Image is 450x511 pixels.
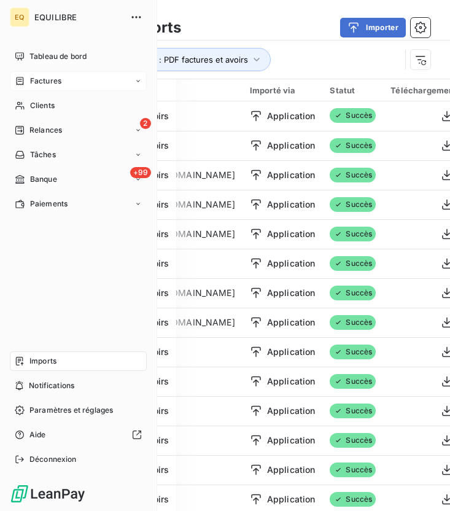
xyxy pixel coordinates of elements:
[10,145,147,165] a: Tâches
[29,356,56,367] span: Imports
[267,464,316,476] span: Application
[10,194,147,214] a: Paiements
[250,85,316,95] div: Importé via
[130,167,151,178] span: +99
[330,197,376,212] span: Succès
[330,108,376,123] span: Succès
[10,7,29,27] div: EQ
[267,346,316,358] span: Application
[10,170,147,189] a: +99Banque
[87,48,271,71] button: Type d’import : PDF factures et avoirs
[10,120,147,140] a: 2Relances
[10,351,147,371] a: Imports
[29,405,113,416] span: Paramètres et réglages
[330,404,376,418] span: Succès
[267,375,316,388] span: Application
[10,400,147,420] a: Paramètres et réglages
[10,96,147,115] a: Clients
[30,100,55,111] span: Clients
[330,462,376,477] span: Succès
[267,287,316,299] span: Application
[10,47,147,66] a: Tableau de bord
[30,76,61,87] span: Factures
[330,315,376,330] span: Succès
[330,286,376,300] span: Succès
[29,380,74,391] span: Notifications
[267,139,316,152] span: Application
[267,493,316,505] span: Application
[330,227,376,241] span: Succès
[330,345,376,359] span: Succès
[29,429,46,440] span: Aide
[29,125,62,136] span: Relances
[105,55,248,64] span: Type d’import : PDF factures et avoirs
[267,198,316,211] span: Application
[29,51,87,62] span: Tableau de bord
[140,118,151,129] span: 2
[30,198,68,209] span: Paiements
[29,454,77,465] span: Déconnexion
[10,484,86,504] img: Logo LeanPay
[10,71,147,91] a: Factures
[330,85,376,95] div: Statut
[267,169,316,181] span: Application
[330,138,376,153] span: Succès
[267,228,316,240] span: Application
[267,257,316,270] span: Application
[267,316,316,329] span: Application
[330,492,376,507] span: Succès
[408,469,438,499] iframe: Intercom live chat
[330,256,376,271] span: Succès
[267,110,316,122] span: Application
[330,168,376,182] span: Succès
[267,405,316,417] span: Application
[34,12,123,22] span: EQUILIBRE
[330,374,376,389] span: Succès
[30,174,57,185] span: Banque
[10,425,147,445] a: Aide
[267,434,316,447] span: Application
[330,433,376,448] span: Succès
[340,18,406,37] button: Importer
[30,149,56,160] span: Tâches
